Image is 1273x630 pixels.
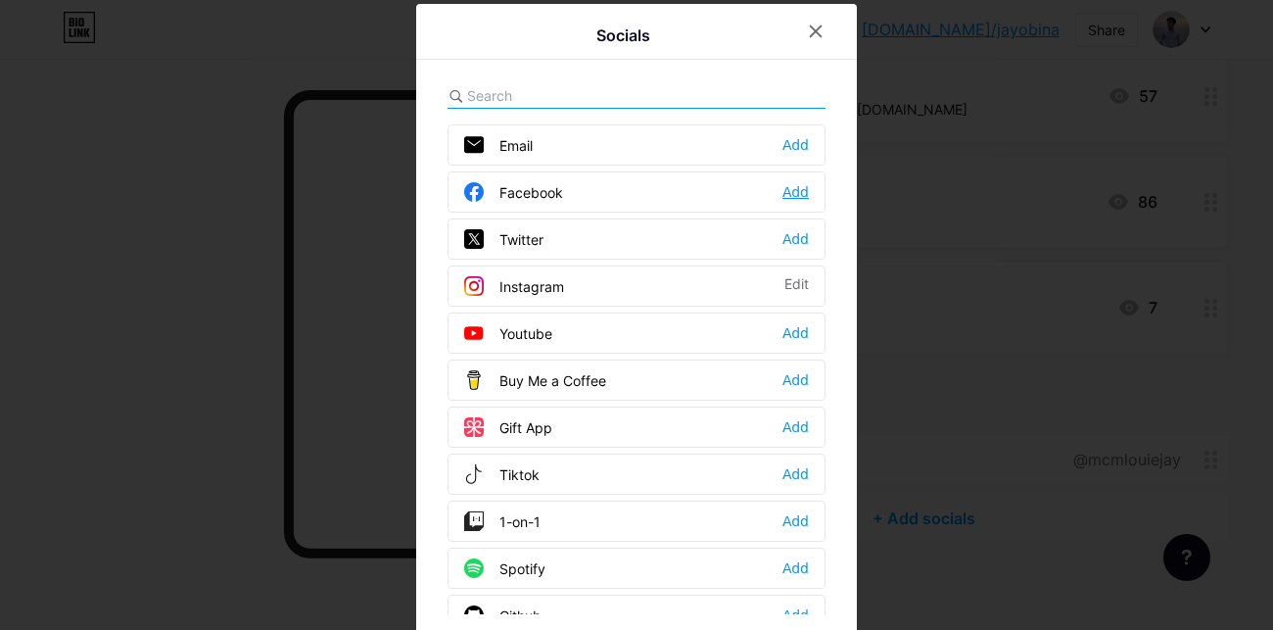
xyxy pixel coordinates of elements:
[782,135,809,155] div: Add
[784,276,809,296] div: Edit
[467,85,684,106] input: Search
[464,511,541,531] div: 1-on-1
[464,370,606,390] div: Buy Me a Coffee
[464,229,543,249] div: Twitter
[782,464,809,484] div: Add
[782,511,809,531] div: Add
[782,370,809,390] div: Add
[782,229,809,249] div: Add
[782,417,809,437] div: Add
[782,558,809,578] div: Add
[464,323,552,343] div: Youtube
[782,182,809,202] div: Add
[464,558,545,578] div: Spotify
[464,417,552,437] div: Gift App
[464,464,540,484] div: Tiktok
[782,323,809,343] div: Add
[464,135,533,155] div: Email
[464,182,563,202] div: Facebook
[782,606,809,625] div: Add
[596,24,650,47] div: Socials
[464,276,564,296] div: Instagram
[464,606,542,625] div: Github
